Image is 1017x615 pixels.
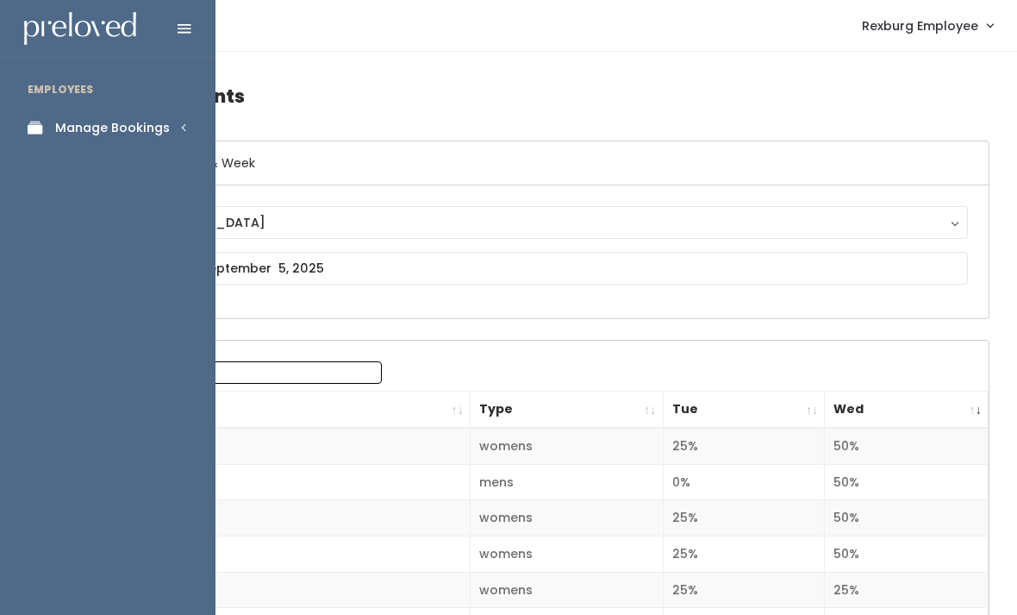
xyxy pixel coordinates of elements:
[109,252,968,285] input: August 30 - September 5, 2025
[162,361,382,384] input: Search:
[663,500,825,537] td: 25%
[663,572,825,608] td: 25%
[663,537,825,573] td: 25%
[471,428,664,464] td: womens
[663,464,825,500] td: 0%
[89,572,471,608] td: 2
[89,428,471,464] td: 19
[845,7,1010,44] a: Rexburg Employee
[89,141,989,185] h6: Select Location & Week
[55,119,170,137] div: Manage Bookings
[862,16,978,35] span: Rexburg Employee
[825,428,989,464] td: 50%
[24,12,136,46] img: preloved logo
[89,392,471,429] th: Booth Number: activate to sort column ascending
[99,361,382,384] label: Search:
[89,464,471,500] td: 21
[126,213,951,232] div: [GEOGRAPHIC_DATA]
[825,572,989,608] td: 25%
[825,464,989,500] td: 50%
[471,537,664,573] td: womens
[663,428,825,464] td: 25%
[825,537,989,573] td: 50%
[89,500,471,537] td: 30
[109,206,968,239] button: [GEOGRAPHIC_DATA]
[825,392,989,429] th: Wed: activate to sort column ascending
[663,392,825,429] th: Tue: activate to sort column ascending
[471,572,664,608] td: womens
[471,500,664,537] td: womens
[825,500,989,537] td: 50%
[89,537,471,573] td: 34
[88,72,989,120] h4: Booth Discounts
[471,464,664,500] td: mens
[471,392,664,429] th: Type: activate to sort column ascending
